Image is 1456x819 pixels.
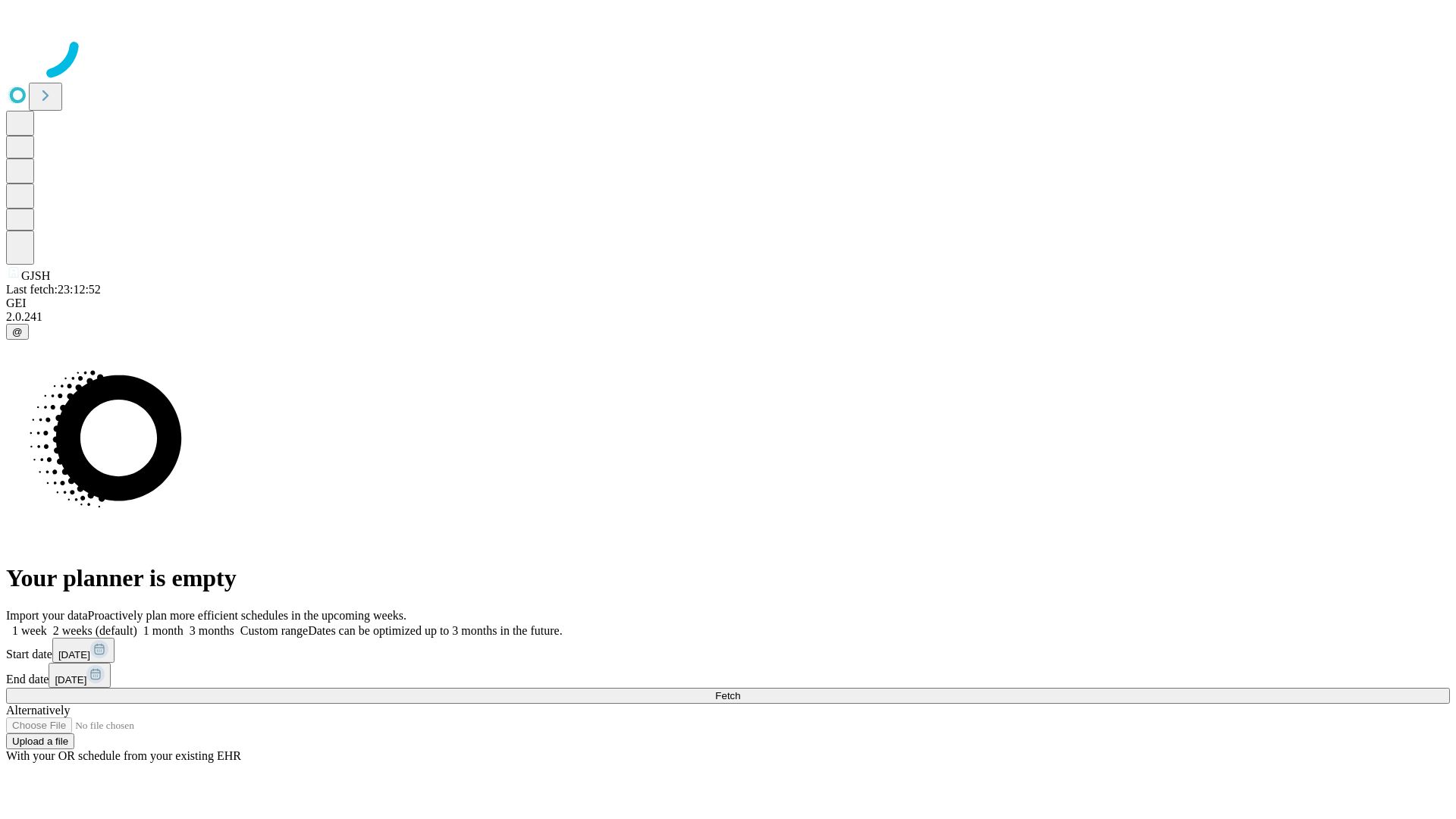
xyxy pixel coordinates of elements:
[88,609,406,622] span: Proactively plan more efficient schedules in the upcoming weeks.
[190,624,234,637] span: 3 months
[6,638,1450,663] div: Start date
[12,326,23,337] span: @
[6,297,1450,310] div: GEI
[6,663,1450,688] div: End date
[49,663,111,688] button: [DATE]
[6,283,101,296] span: Last fetch: 23:12:52
[240,624,308,637] span: Custom range
[308,624,562,637] span: Dates can be optimized up to 3 months in the future.
[715,690,740,701] span: Fetch
[6,609,88,622] span: Import your data
[6,704,70,717] span: Alternatively
[21,269,50,282] span: GJSH
[12,624,47,637] span: 1 week
[52,638,115,663] button: [DATE]
[55,674,86,686] span: [DATE]
[6,733,74,749] button: Upload a file
[6,310,1450,324] div: 2.0.241
[6,749,241,762] span: With your OR schedule from your existing EHR
[143,624,184,637] span: 1 month
[58,649,90,661] span: [DATE]
[6,564,1450,592] h1: Your planner is empty
[53,624,137,637] span: 2 weeks (default)
[6,324,29,340] button: @
[6,688,1450,704] button: Fetch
